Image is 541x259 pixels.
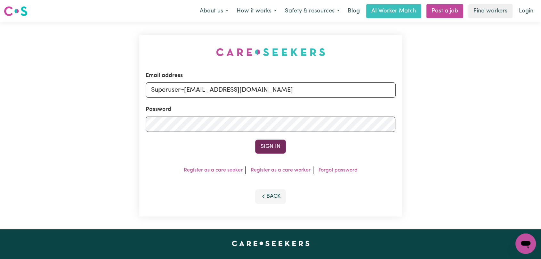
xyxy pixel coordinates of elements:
img: Careseekers logo [4,5,28,17]
a: Register as a care worker [251,168,311,173]
a: Blog [344,4,364,18]
iframe: Button to launch messaging window [515,233,536,254]
a: Find workers [468,4,513,18]
a: Post a job [426,4,463,18]
button: About us [196,4,232,18]
input: Email address [146,82,396,98]
button: Back [255,189,286,203]
button: Safety & resources [281,4,344,18]
label: Email address [146,72,183,80]
a: Login [515,4,537,18]
label: Password [146,105,171,114]
button: How it works [232,4,281,18]
button: Sign In [255,140,286,154]
a: Careseekers logo [4,4,28,19]
a: Forgot password [319,168,358,173]
a: Careseekers home page [232,241,310,246]
a: Register as a care seeker [184,168,243,173]
a: AI Worker Match [366,4,421,18]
